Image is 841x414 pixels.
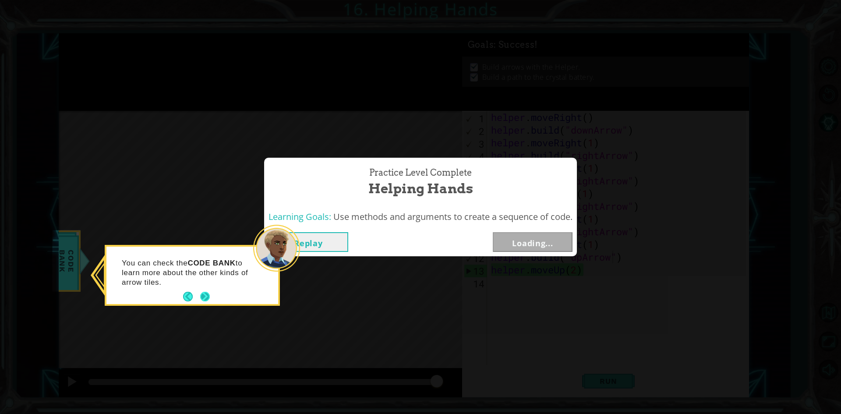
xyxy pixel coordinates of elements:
strong: CODE BANK [187,259,235,267]
span: Helping Hands [368,179,473,198]
p: You can check the to learn more about the other kinds of arrow tiles. [122,258,253,287]
span: Use methods and arguments to create a sequence of code. [333,211,572,223]
span: Learning Goals: [269,211,331,223]
span: Practice Level Complete [369,166,472,179]
button: Back [183,292,200,301]
button: Next [200,292,210,302]
button: Loading... [493,232,572,252]
button: Replay [269,232,348,252]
